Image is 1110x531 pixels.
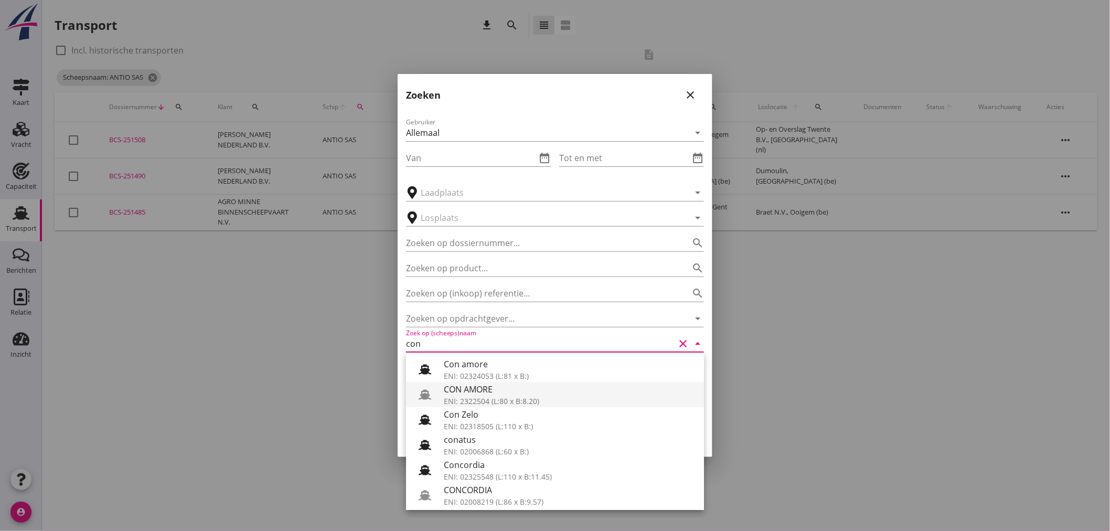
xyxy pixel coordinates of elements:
h2: Zoeken [406,88,441,102]
i: arrow_drop_down [691,337,704,350]
input: Zoeken op product... [406,260,675,277]
input: Van [406,150,536,166]
i: date_range [691,152,704,164]
div: Con Zelo [444,408,696,421]
i: search [691,262,704,274]
i: arrow_drop_down [691,186,704,199]
input: Zoeken op (inkoop) referentie… [406,285,675,302]
i: close [684,89,697,101]
div: ENI: 02324053 (L:81 x B:) [444,370,696,381]
input: Zoeken op dossiernummer... [406,235,675,251]
input: Zoek op (scheeps)naam [406,335,675,352]
i: arrow_drop_down [691,126,704,139]
i: clear [677,337,689,350]
div: Con amore [444,358,696,370]
div: ENI: 02318505 (L:110 x B:) [444,421,696,432]
div: Concordia [444,459,696,471]
i: search [691,237,704,249]
i: date_range [538,152,551,164]
i: arrow_drop_down [691,211,704,224]
div: ENI: 2322504 (L:80 x B:8.20) [444,396,696,407]
input: Laadplaats [421,184,675,201]
div: Allemaal [406,128,440,137]
div: CONFIANCE [444,509,696,522]
i: arrow_drop_down [691,312,704,325]
input: Tot en met [559,150,689,166]
input: Losplaats [421,209,675,226]
div: CONCORDIA [444,484,696,496]
div: ENI: 02008219 (L:86 x B:9.57) [444,496,696,507]
div: ENI: 02325548 (L:110 x B:11.45) [444,471,696,482]
div: conatus [444,433,696,446]
div: ENI: 02006868 (L:60 x B:) [444,446,696,457]
div: CON AMORE [444,383,696,396]
i: search [691,287,704,300]
input: Zoeken op opdrachtgever... [406,310,675,327]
